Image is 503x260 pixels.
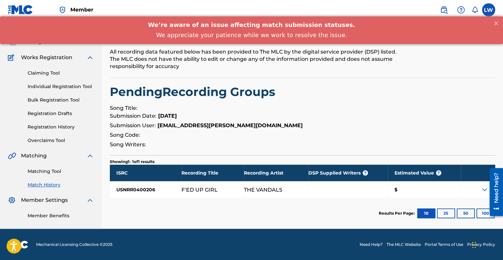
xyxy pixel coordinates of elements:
img: expand [86,152,94,160]
img: Top Rightsholder [59,6,66,14]
a: Registration History [28,124,94,130]
span: Song Title: [110,105,137,111]
a: CatalogCatalog [8,38,42,46]
img: logo [8,241,28,248]
div: Recording Title [181,165,244,181]
div: DSP Supplied Writers [308,165,388,181]
img: Works Registration [8,54,16,61]
span: We appreciate your patience while we work to resolve the issue. [156,15,347,22]
span: Song Writers: [110,141,146,148]
h2: Pending Recording Groups [110,84,495,99]
img: Expand Icon [481,186,489,194]
span: ? [363,170,368,176]
span: Mechanical Licensing Collective © 2025 [36,242,112,248]
a: Registration Drafts [28,110,94,117]
a: Public Search [437,3,450,16]
img: MLC Logo [8,5,33,14]
a: Claiming Tool [28,70,94,77]
button: 10 [417,208,435,218]
img: help [457,6,465,14]
span: Submission User: [110,122,156,129]
a: Matching Tool [28,168,94,175]
button: 25 [437,208,455,218]
button: 100 [476,208,494,218]
div: User Menu [482,3,495,16]
a: Bulk Registration Tool [28,97,94,104]
span: Matching [21,152,47,160]
span: Song Code: [110,132,140,138]
div: USNRR0400206 [110,181,181,198]
div: THE VANDALS [244,187,282,193]
a: Match History [28,181,94,188]
a: Privacy Policy [467,242,495,248]
div: Notifications [471,7,478,13]
a: Overclaims Tool [28,137,94,144]
span: Member [70,6,93,13]
a: Need Help? [360,242,383,248]
a: Portal Terms of Use [425,242,463,248]
div: All recording data featured below has been provided to The MLC by the digital service provider (D... [110,48,406,70]
a: Individual Registration Tool [28,83,94,90]
div: Recording Artist [244,165,308,181]
img: expand [86,54,94,61]
span: ? [436,170,441,176]
span: Works Registration [21,54,72,61]
a: The MLC Website [387,242,421,248]
img: Matching [8,152,16,160]
img: search [440,6,448,14]
img: Member Settings [8,196,16,204]
div: Estimated Value [388,165,461,181]
span: Member Settings [21,196,68,204]
p: Showing 1 - 1 of 1 results [110,159,155,165]
div: $ [388,181,461,198]
div: ISRC [110,165,181,181]
strong: [EMAIL_ADDRESS][PERSON_NAME][DOMAIN_NAME] [157,122,303,129]
iframe: Chat Widget [470,228,503,260]
div: Help [454,3,467,16]
div: Drag [472,235,476,255]
span: Submission Date: [110,113,156,119]
button: 50 [457,208,475,218]
a: Member Benefits [28,212,94,219]
iframe: Resource Center [485,165,503,218]
img: expand [86,196,94,204]
strong: [DATE] [158,113,177,119]
div: F'ED UP GIRL [181,187,218,193]
span: We’re aware of an issue affecting match submission statuses. [148,5,355,12]
p: Results Per Page: [379,210,416,216]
